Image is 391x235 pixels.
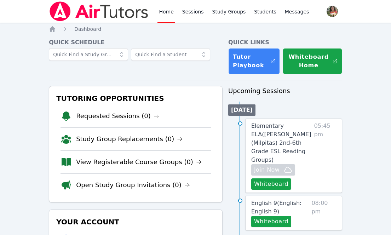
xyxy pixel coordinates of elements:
button: Join Now [251,164,295,176]
a: Elementary ELA([PERSON_NAME] (Milpitas) 2nd-6th Grade ESL Reading Groups) [251,122,311,164]
a: English 9(English: English 9) [251,199,309,216]
h3: Upcoming Sessions [228,86,342,96]
span: Elementary ELA ( [PERSON_NAME] (Milpitas) 2nd-6th Grade ESL Reading Groups ) [251,122,311,163]
h4: Quick Links [228,38,342,47]
input: Quick Find a Student [131,48,210,61]
button: Whiteboard Home [283,48,342,74]
span: English 9 ( English: English 9 ) [251,200,301,215]
input: Quick Find a Study Group [49,48,128,61]
a: Tutor Playbook [228,48,280,74]
a: Dashboard [74,25,101,33]
img: Air Tutors [49,1,149,21]
span: Join Now [254,166,280,174]
h3: Tutoring Opportunities [55,92,217,105]
a: Open Study Group Invitations (0) [76,180,190,190]
h3: Your Account [55,216,217,228]
li: [DATE] [228,104,255,116]
button: Whiteboard [251,216,291,227]
span: Messages [285,8,309,15]
a: View Registerable Course Groups (0) [76,157,202,167]
nav: Breadcrumb [49,25,342,33]
span: 05:45 pm [314,122,336,190]
a: Requested Sessions (0) [76,111,159,121]
h4: Quick Schedule [49,38,223,47]
span: Dashboard [74,26,101,32]
span: 08:00 pm [311,199,336,227]
button: Whiteboard [251,178,291,190]
a: Study Group Replacements (0) [76,134,183,144]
